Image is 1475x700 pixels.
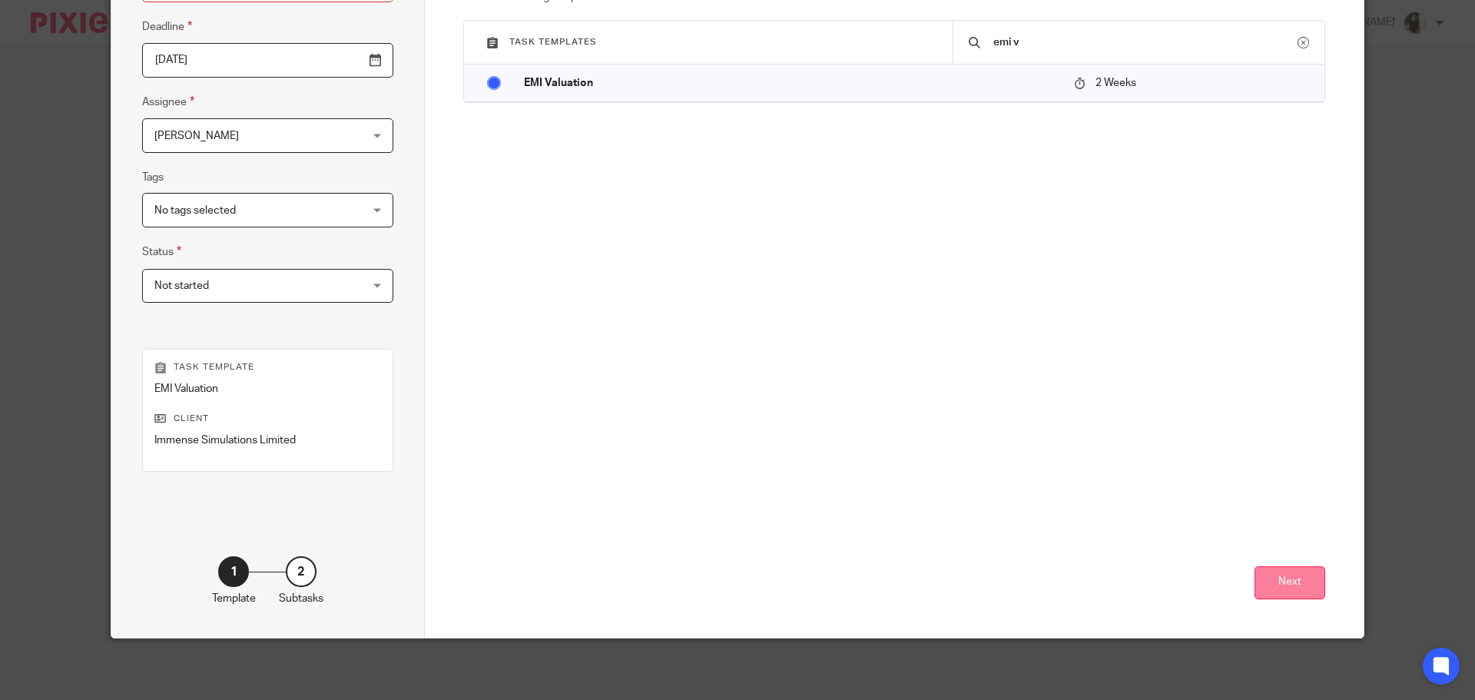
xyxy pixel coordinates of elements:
[154,381,381,396] p: EMI Valuation
[212,591,256,606] p: Template
[286,556,317,587] div: 2
[142,43,393,78] input: Pick a date
[154,413,381,425] p: Client
[509,38,597,46] span: Task templates
[154,280,209,291] span: Not started
[154,433,381,448] p: Immense Simulations Limited
[142,170,164,185] label: Tags
[154,205,236,216] span: No tags selected
[992,34,1298,51] input: Search...
[524,75,1059,91] p: EMI Valuation
[154,361,381,373] p: Task template
[218,556,249,587] div: 1
[1255,566,1325,599] button: Next
[154,131,239,141] span: [PERSON_NAME]
[1095,78,1136,88] span: 2 Weeks
[142,93,194,111] label: Assignee
[279,591,323,606] p: Subtasks
[142,243,181,260] label: Status
[142,18,192,35] label: Deadline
